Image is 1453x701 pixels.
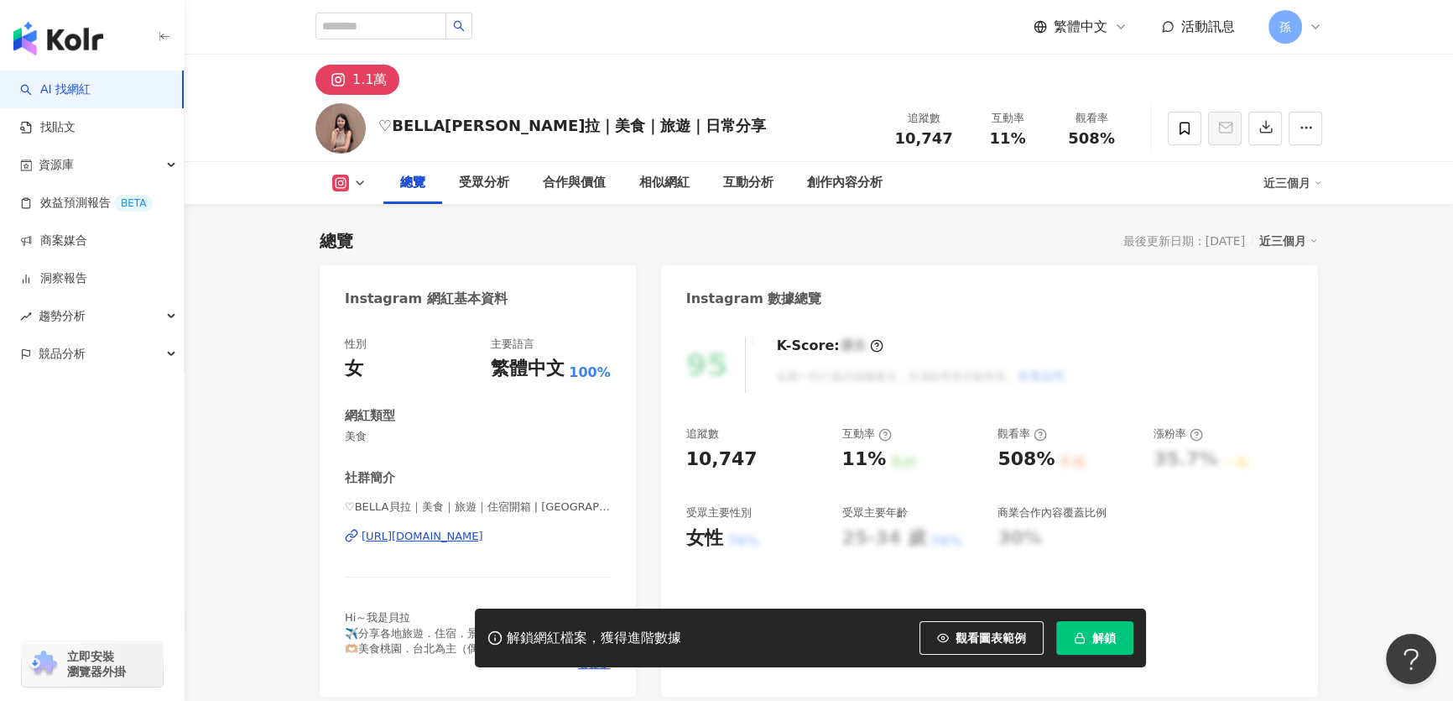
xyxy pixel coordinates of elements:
[39,146,74,184] span: 資源庫
[345,529,611,544] a: [URL][DOMAIN_NAME]
[320,229,353,253] div: 總覽
[841,505,907,521] div: 受眾主要年齡
[892,110,956,127] div: 追蹤數
[400,173,425,193] div: 總覽
[1068,130,1115,147] span: 508%
[22,641,163,687] a: chrome extension立即安裝 瀏覽器外掛
[459,173,509,193] div: 受眾分析
[352,68,387,92] div: 1.1萬
[1054,18,1107,36] span: 繁體中文
[894,129,952,147] span: 10,747
[27,651,60,677] img: chrome extension
[1259,230,1318,252] div: 近三個月
[686,447,758,473] div: 10,747
[639,173,690,193] div: 相似網紅
[976,110,1039,127] div: 互動率
[686,505,752,521] div: 受眾主要性別
[345,337,367,352] div: 性別
[362,529,483,544] div: [URL][DOMAIN_NAME]
[315,65,399,95] button: 1.1萬
[997,505,1107,521] div: 商業合作內容覆蓋比例
[956,631,1026,645] span: 觀看圖表範例
[686,426,719,442] div: 追蹤數
[989,130,1025,147] span: 11%
[315,103,366,154] img: KOL Avatar
[1123,234,1245,248] div: 最後更新日期：[DATE]
[13,22,103,55] img: logo
[686,290,822,308] div: Instagram 數據總覽
[1181,18,1235,34] span: 活動訊息
[543,173,606,193] div: 合作與價值
[1154,426,1203,442] div: 漲粉率
[378,115,766,136] div: ♡︎BELLA[PERSON_NAME]拉｜美食｜旅遊｜日常分享
[507,630,681,647] div: 解鎖網紅檔案，獲得進階數據
[345,407,395,425] div: 網紅類型
[67,649,126,679] span: 立即安裝 瀏覽器外掛
[841,426,891,442] div: 互動率
[345,429,611,444] span: 美食
[686,526,723,552] div: 女性
[841,447,886,473] div: 11%
[1263,170,1322,196] div: 近三個月
[491,356,565,382] div: 繁體中文
[39,335,86,373] span: 競品分析
[20,195,153,212] a: 效益預測報告BETA
[39,297,86,335] span: 趨勢分析
[723,173,773,193] div: 互動分析
[20,270,87,287] a: 洞察報告
[20,311,32,322] span: rise
[997,426,1047,442] div: 觀看率
[491,337,534,352] div: 主要語言
[1056,621,1133,655] button: 解鎖
[1279,18,1291,36] span: 孫
[345,500,611,515] span: ♡︎BELLA貝拉｜美食｜旅遊｜住宿開箱 | [GEOGRAPHIC_DATA]
[1092,631,1116,645] span: 解鎖
[807,173,883,193] div: 創作內容分析
[997,447,1055,473] div: 508%
[345,290,508,308] div: Instagram 網紅基本資料
[345,356,363,382] div: 女
[1060,110,1123,127] div: 觀看率
[20,81,91,98] a: searchAI 找網紅
[20,119,76,136] a: 找貼文
[569,364,610,382] span: 100%
[919,621,1044,655] button: 觀看圖表範例
[345,469,395,487] div: 社群簡介
[20,233,87,249] a: 商案媒合
[777,337,883,355] div: K-Score :
[453,20,465,32] span: search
